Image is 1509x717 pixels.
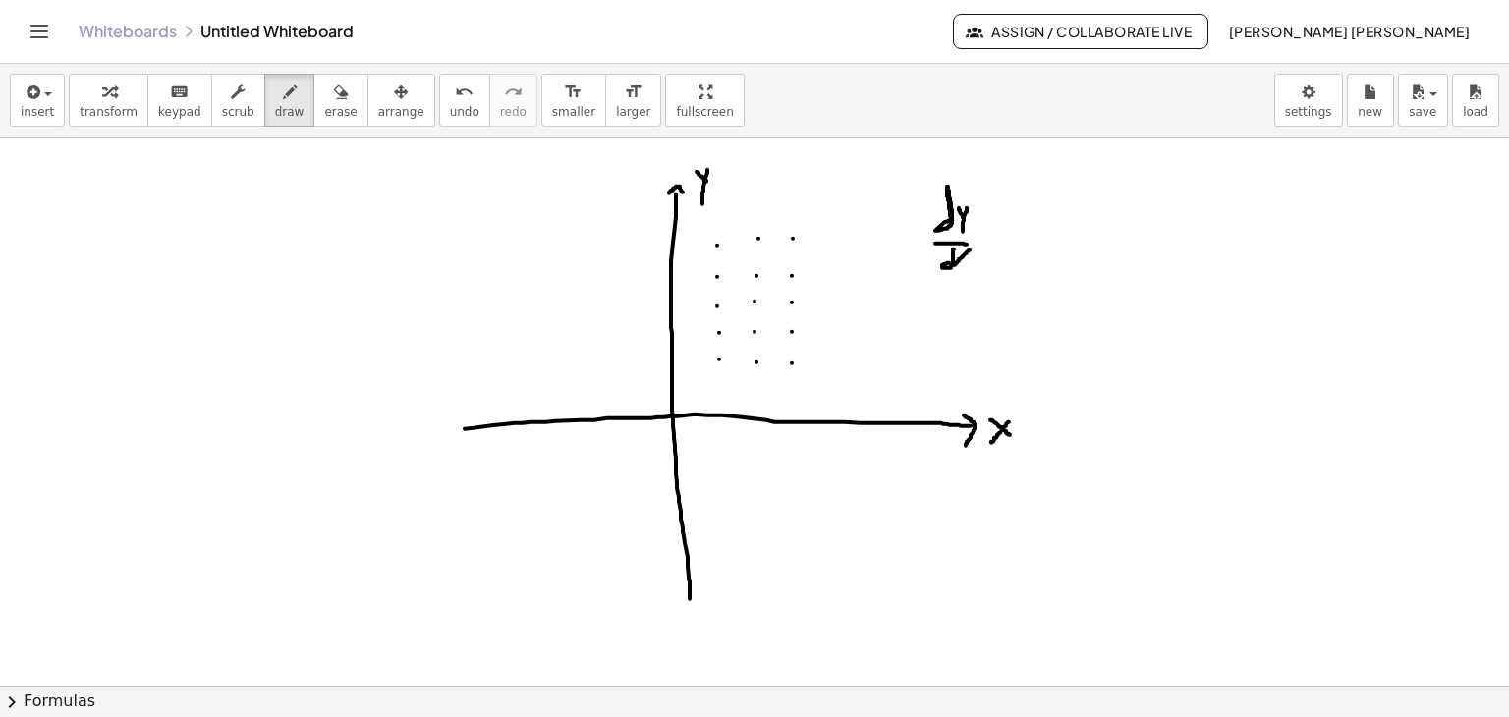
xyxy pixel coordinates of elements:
button: erase [313,74,367,127]
span: save [1409,105,1436,119]
button: format_sizelarger [605,74,661,127]
span: scrub [222,105,254,119]
span: erase [324,105,357,119]
button: load [1452,74,1499,127]
button: insert [10,74,65,127]
button: Assign / Collaborate Live [953,14,1209,49]
span: insert [21,105,54,119]
a: Whiteboards [79,22,177,41]
button: redoredo [489,74,537,127]
button: undoundo [439,74,490,127]
i: format_size [564,81,583,104]
span: new [1358,105,1382,119]
button: format_sizesmaller [541,74,606,127]
button: transform [69,74,148,127]
button: save [1398,74,1448,127]
button: [PERSON_NAME] [PERSON_NAME] [1212,14,1485,49]
span: larger [616,105,650,119]
span: draw [275,105,305,119]
i: keyboard [170,81,189,104]
span: [PERSON_NAME] [PERSON_NAME] [1228,23,1470,40]
i: format_size [624,81,643,104]
button: new [1347,74,1394,127]
span: fullscreen [676,105,733,119]
span: smaller [552,105,595,119]
span: arrange [378,105,424,119]
span: redo [500,105,527,119]
button: keyboardkeypad [147,74,212,127]
i: undo [455,81,474,104]
button: Toggle navigation [24,16,55,47]
span: Assign / Collaborate Live [970,23,1193,40]
span: undo [450,105,479,119]
button: arrange [367,74,435,127]
span: load [1463,105,1488,119]
button: fullscreen [665,74,744,127]
button: draw [264,74,315,127]
span: settings [1285,105,1332,119]
span: transform [80,105,138,119]
button: settings [1274,74,1343,127]
i: redo [504,81,523,104]
span: keypad [158,105,201,119]
button: scrub [211,74,265,127]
